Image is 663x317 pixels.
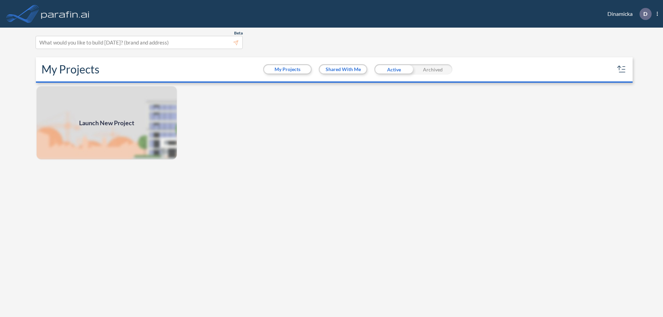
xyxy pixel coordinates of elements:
[374,64,413,75] div: Active
[41,63,99,76] h2: My Projects
[79,118,134,128] span: Launch New Project
[40,7,91,21] img: logo
[643,11,647,17] p: D
[234,30,243,36] span: Beta
[264,65,311,73] button: My Projects
[616,64,627,75] button: sort
[597,8,658,20] div: Dinamicka
[413,64,452,75] div: Archived
[36,86,177,160] img: add
[36,86,177,160] a: Launch New Project
[320,65,366,73] button: Shared With Me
